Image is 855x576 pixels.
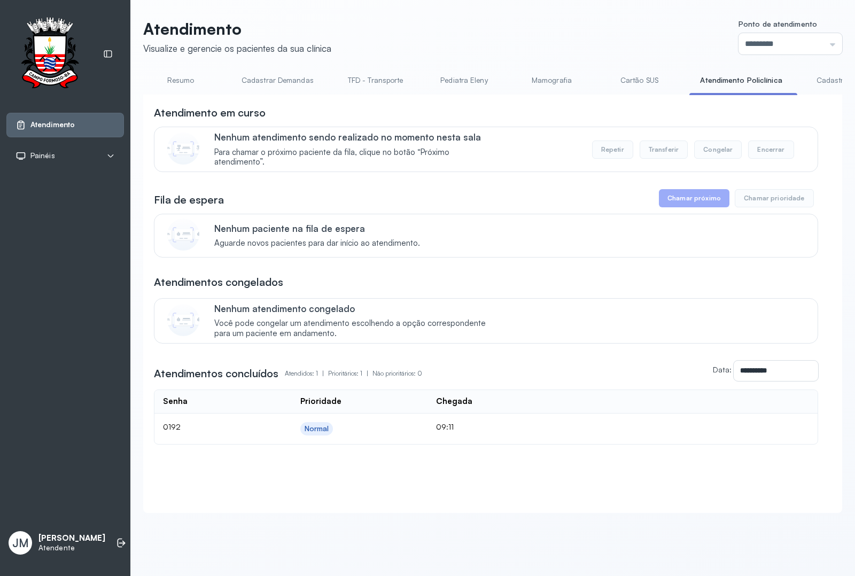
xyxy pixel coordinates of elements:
a: Resumo [143,72,218,89]
h3: Fila de espera [154,192,224,207]
a: TFD - Transporte [337,72,414,89]
button: Chamar próximo [659,189,729,207]
img: Imagem de CalloutCard [167,133,199,165]
h3: Atendimentos congelados [154,275,283,290]
h3: Atendimentos concluídos [154,366,278,381]
span: Para chamar o próximo paciente da fila, clique no botão “Próximo atendimento”. [214,147,497,168]
p: Prioritários: 1 [328,366,372,381]
div: Normal [305,424,329,433]
p: [PERSON_NAME] [38,533,105,543]
span: 0192 [163,422,181,431]
div: Prioridade [300,396,341,407]
p: Atendidos: 1 [285,366,328,381]
span: | [367,369,368,377]
p: Não prioritários: 0 [372,366,422,381]
img: Imagem de CalloutCard [167,219,199,251]
a: Cadastrar Demandas [231,72,324,89]
a: Atendimento Policlínica [689,72,792,89]
div: Chegada [436,396,472,407]
p: Nenhum paciente na fila de espera [214,223,420,234]
a: Pediatra Eleny [426,72,501,89]
p: Nenhum atendimento sendo realizado no momento nesta sala [214,131,497,143]
button: Repetir [592,141,633,159]
div: Senha [163,396,188,407]
button: Transferir [640,141,688,159]
div: Visualize e gerencie os pacientes da sua clínica [143,43,331,54]
label: Data: [713,365,732,374]
a: Mamografia [514,72,589,89]
span: Você pode congelar um atendimento escolhendo a opção correspondente para um paciente em andamento. [214,318,497,339]
span: | [322,369,324,377]
span: 09:11 [436,422,454,431]
span: Ponto de atendimento [739,19,817,28]
button: Congelar [694,141,742,159]
span: Aguarde novos pacientes para dar início ao atendimento. [214,238,420,248]
h3: Atendimento em curso [154,105,266,120]
p: Atendimento [143,19,331,38]
p: Atendente [38,543,105,552]
img: Imagem de CalloutCard [167,304,199,336]
span: Painéis [30,151,55,160]
a: Cartão SUS [602,72,677,89]
p: Nenhum atendimento congelado [214,303,497,314]
img: Logotipo do estabelecimento [11,17,88,91]
button: Encerrar [748,141,794,159]
span: Atendimento [30,120,75,129]
a: Atendimento [15,120,115,130]
button: Chamar prioridade [735,189,814,207]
